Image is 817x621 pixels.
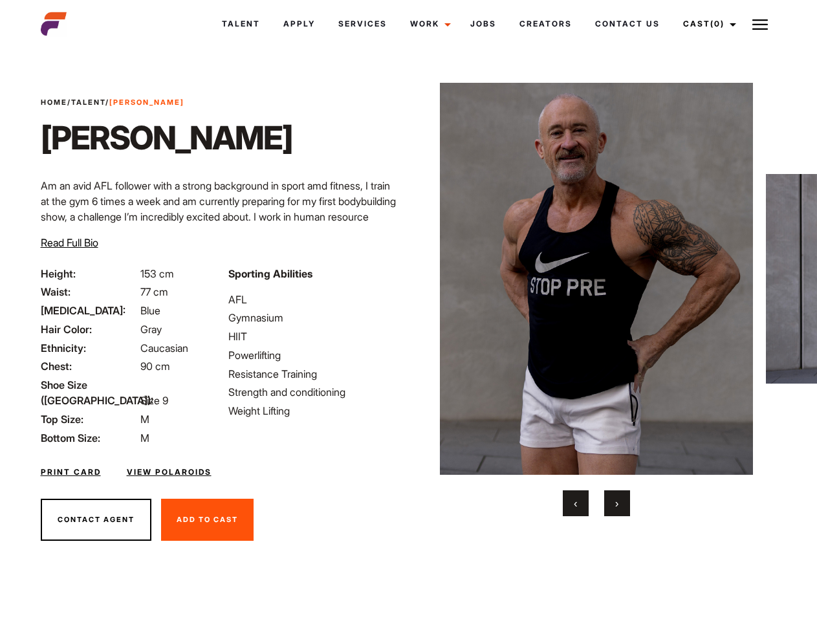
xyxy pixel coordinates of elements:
span: M [140,431,149,444]
span: (0) [710,19,724,28]
a: Print Card [41,466,101,478]
span: [MEDICAL_DATA]: [41,303,138,318]
li: Resistance Training [228,366,400,382]
span: 77 cm [140,285,168,298]
button: Contact Agent [41,499,151,541]
a: Talent [71,98,105,107]
span: Chest: [41,358,138,374]
span: Size 9 [140,394,168,407]
li: HIIT [228,329,400,344]
strong: Sporting Abilities [228,267,312,280]
li: AFL [228,292,400,307]
span: Gray [140,323,162,336]
a: Home [41,98,67,107]
span: Height: [41,266,138,281]
span: Shoe Size ([GEOGRAPHIC_DATA]): [41,377,138,408]
a: Cast(0) [671,6,744,41]
a: View Polaroids [127,466,212,478]
li: Strength and conditioning [228,384,400,400]
img: cropped-aefm-brand-fav-22-square.png [41,11,67,37]
span: M [140,413,149,426]
li: Gymnasium [228,310,400,325]
span: 90 cm [140,360,170,373]
span: Hair Color: [41,321,138,337]
span: Top Size: [41,411,138,427]
a: Work [398,6,459,41]
p: Am an avid AFL follower with a strong background in sport amd fitness, I train at the gym 6 times... [41,178,401,302]
button: Add To Cast [161,499,254,541]
span: 153 cm [140,267,174,280]
span: Add To Cast [177,515,238,524]
span: Previous [574,497,577,510]
strong: [PERSON_NAME] [109,98,184,107]
span: Read Full Bio [41,236,98,249]
span: Ethnicity: [41,340,138,356]
a: Contact Us [583,6,671,41]
button: Read Full Bio [41,235,98,250]
span: Blue [140,304,160,317]
img: Burger icon [752,17,768,32]
h1: [PERSON_NAME] [41,118,292,157]
li: Weight Lifting [228,403,400,419]
a: Creators [508,6,583,41]
a: Talent [210,6,272,41]
span: Bottom Size: [41,430,138,446]
a: Services [327,6,398,41]
span: Waist: [41,284,138,300]
a: Jobs [459,6,508,41]
span: / / [41,97,184,108]
a: Apply [272,6,327,41]
span: Caucasian [140,342,188,354]
span: Next [615,497,618,510]
li: Powerlifting [228,347,400,363]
